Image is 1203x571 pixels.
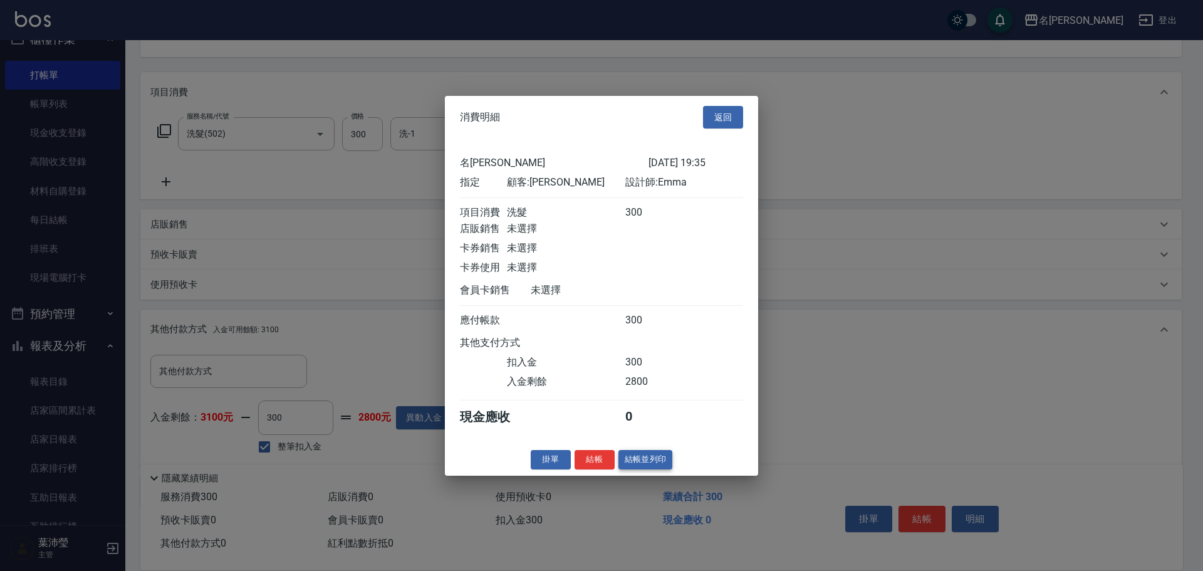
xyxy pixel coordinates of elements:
div: 洗髮 [507,206,625,219]
div: 指定 [460,176,507,189]
div: 會員卡銷售 [460,284,531,297]
div: 300 [625,314,672,327]
div: 項目消費 [460,206,507,219]
div: 入金剩餘 [507,375,625,389]
button: 返回 [703,105,743,128]
div: 未選擇 [507,223,625,236]
div: [DATE] 19:35 [648,157,743,170]
div: 300 [625,206,672,219]
div: 應付帳款 [460,314,507,327]
div: 未選擇 [507,242,625,255]
div: 未選擇 [531,284,648,297]
div: 2800 [625,375,672,389]
span: 消費明細 [460,111,500,123]
div: 卡券使用 [460,261,507,275]
div: 設計師: Emma [625,176,743,189]
div: 現金應收 [460,409,531,426]
button: 掛單 [531,450,571,469]
button: 結帳 [575,450,615,469]
div: 店販銷售 [460,223,507,236]
div: 300 [625,356,672,369]
div: 顧客: [PERSON_NAME] [507,176,625,189]
div: 其他支付方式 [460,337,555,350]
div: 卡券銷售 [460,242,507,255]
div: 名[PERSON_NAME] [460,157,648,170]
button: 結帳並列印 [618,450,673,469]
div: 扣入金 [507,356,625,369]
div: 0 [625,409,672,426]
div: 未選擇 [507,261,625,275]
